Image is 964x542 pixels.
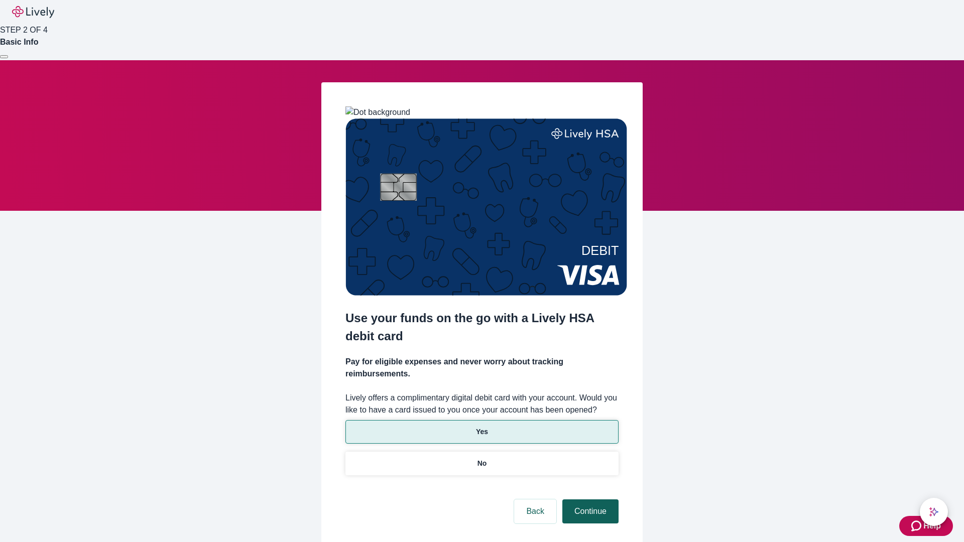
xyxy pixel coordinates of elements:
p: No [477,458,487,469]
button: Back [514,499,556,523]
svg: Zendesk support icon [911,520,923,532]
button: Continue [562,499,619,523]
h4: Pay for eligible expenses and never worry about tracking reimbursements. [345,356,619,380]
img: Dot background [345,106,410,118]
label: Lively offers a complimentary digital debit card with your account. Would you like to have a card... [345,392,619,416]
p: Yes [476,427,488,437]
button: chat [920,498,948,526]
button: No [345,452,619,475]
img: Debit card [345,118,627,296]
button: Yes [345,420,619,444]
svg: Lively AI Assistant [929,507,939,517]
button: Zendesk support iconHelp [899,516,953,536]
span: Help [923,520,941,532]
img: Lively [12,6,54,18]
h2: Use your funds on the go with a Lively HSA debit card [345,309,619,345]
